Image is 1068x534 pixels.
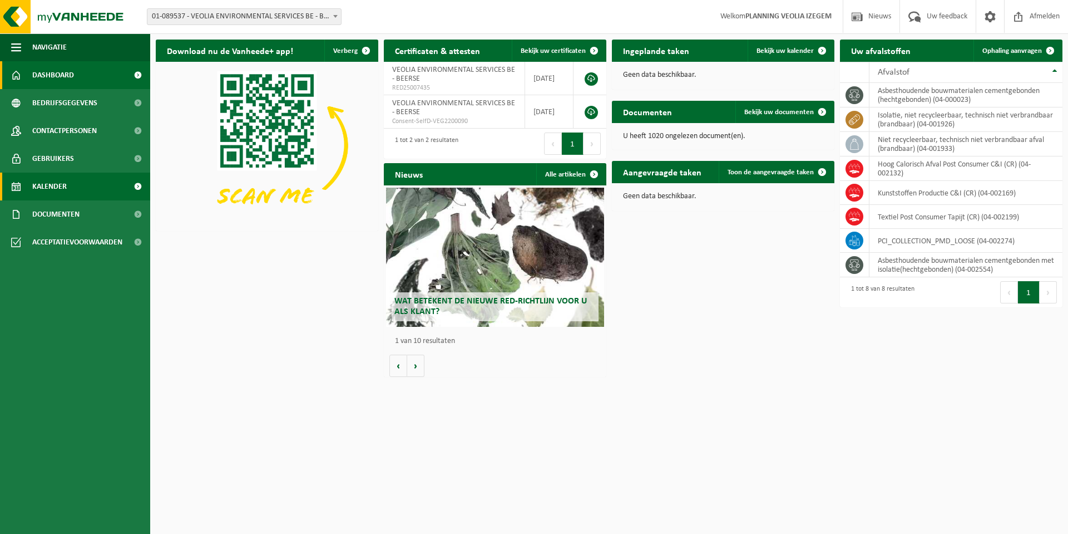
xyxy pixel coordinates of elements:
[612,101,683,123] h2: Documenten
[744,109,814,116] span: Bekijk uw documenten
[869,83,1062,107] td: asbesthoudende bouwmaterialen cementgebonden (hechtgebonden) (04-000023)
[869,156,1062,181] td: Hoog Calorisch Afval Post Consumer C&I (CR) (04-002132)
[156,62,378,229] img: Download de VHEPlus App
[32,200,80,228] span: Documenten
[869,181,1062,205] td: Kunststoffen Productie C&I (CR) (04-002169)
[544,133,562,155] button: Previous
[392,99,515,116] span: VEOLIA ENVIRONMENTAL SERVICES BE - BEERSE
[384,163,434,185] h2: Nieuws
[728,169,814,176] span: Toon de aangevraagde taken
[1000,281,1018,303] button: Previous
[156,40,304,61] h2: Download nu de Vanheede+ app!
[869,205,1062,229] td: Textiel Post Consumer Tapijt (CR) (04-002199)
[32,89,97,117] span: Bedrijfsgegevens
[973,40,1061,62] a: Ophaling aanvragen
[536,163,605,185] a: Alle artikelen
[840,40,922,61] h2: Uw afvalstoffen
[1040,281,1057,303] button: Next
[756,47,814,55] span: Bekijk uw kalender
[745,12,832,21] strong: PLANNING VEOLIA IZEGEM
[395,337,601,345] p: 1 van 10 resultaten
[384,40,491,61] h2: Certificaten & attesten
[407,355,424,377] button: Volgende
[147,9,341,25] span: 01-089537 - VEOLIA ENVIRONMENTAL SERVICES BE - BEERSE
[623,133,823,140] p: U heeft 1020 ongelezen document(en).
[525,95,573,129] td: [DATE]
[869,229,1062,253] td: PCI_COLLECTION_PMD_LOOSE (04-002274)
[735,101,833,123] a: Bekijk uw documenten
[584,133,601,155] button: Next
[869,253,1062,277] td: asbesthoudende bouwmaterialen cementgebonden met isolatie(hechtgebonden) (04-002554)
[623,193,823,200] p: Geen data beschikbaar.
[869,132,1062,156] td: niet recycleerbaar, technisch niet verbrandbaar afval (brandbaar) (04-001933)
[389,131,458,156] div: 1 tot 2 van 2 resultaten
[521,47,586,55] span: Bekijk uw certificaten
[612,161,713,183] h2: Aangevraagde taken
[32,145,74,173] span: Gebruikers
[612,40,700,61] h2: Ingeplande taken
[878,68,909,77] span: Afvalstof
[32,61,74,89] span: Dashboard
[32,228,122,256] span: Acceptatievoorwaarden
[392,117,516,126] span: Consent-SelfD-VEG2200090
[32,117,97,145] span: Contactpersonen
[147,8,342,25] span: 01-089537 - VEOLIA ENVIRONMENTAL SERVICES BE - BEERSE
[845,280,914,305] div: 1 tot 8 van 8 resultaten
[562,133,584,155] button: 1
[386,188,604,327] a: Wat betekent de nieuwe RED-richtlijn voor u als klant?
[719,161,833,183] a: Toon de aangevraagde taken
[512,40,605,62] a: Bekijk uw certificaten
[32,173,67,200] span: Kalender
[389,355,407,377] button: Vorige
[982,47,1042,55] span: Ophaling aanvragen
[333,47,358,55] span: Verberg
[1018,281,1040,303] button: 1
[394,297,587,316] span: Wat betekent de nieuwe RED-richtlijn voor u als klant?
[392,66,515,83] span: VEOLIA ENVIRONMENTAL SERVICES BE - BEERSE
[623,71,823,79] p: Geen data beschikbaar.
[748,40,833,62] a: Bekijk uw kalender
[32,33,67,61] span: Navigatie
[392,84,516,92] span: RED25007435
[525,62,573,95] td: [DATE]
[324,40,377,62] button: Verberg
[869,107,1062,132] td: isolatie, niet recycleerbaar, technisch niet verbrandbaar (brandbaar) (04-001926)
